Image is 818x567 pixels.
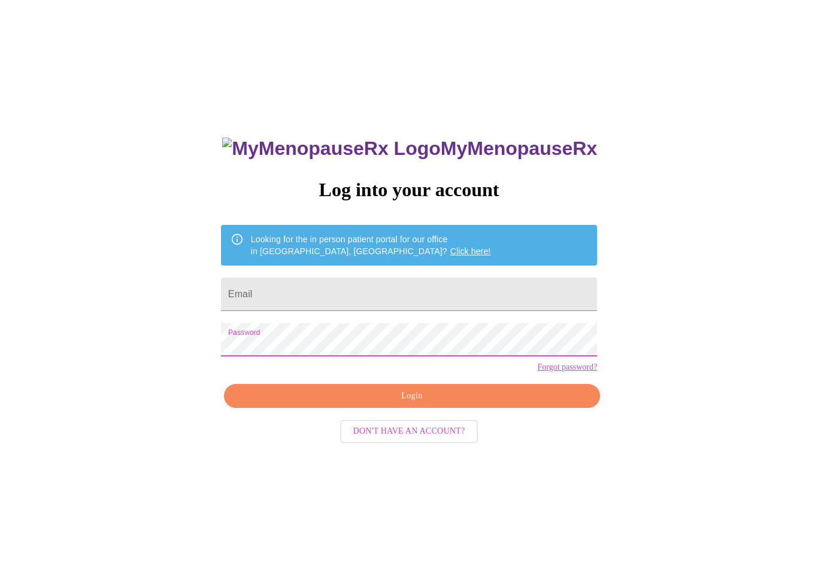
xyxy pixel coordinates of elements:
h3: Log into your account [221,179,597,201]
a: Click here! [450,246,491,256]
div: Looking for the in person patient portal for our office in [GEOGRAPHIC_DATA], [GEOGRAPHIC_DATA]? [251,228,491,262]
button: Don't have an account? [340,420,478,443]
h3: MyMenopauseRx [222,138,597,160]
button: Login [224,384,600,409]
a: Forgot password? [537,362,597,372]
span: Login [238,389,586,404]
span: Don't have an account? [353,424,465,439]
a: Don't have an account? [337,425,481,435]
img: MyMenopauseRx Logo [222,138,440,160]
